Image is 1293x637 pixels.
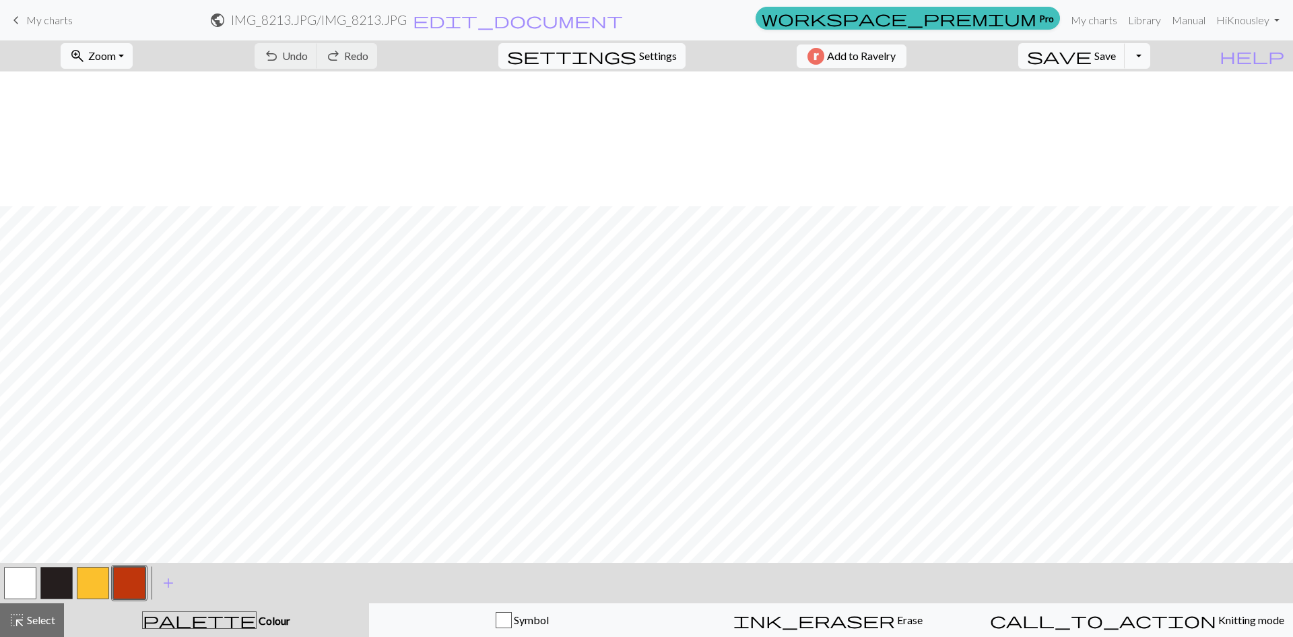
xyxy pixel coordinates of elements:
[1216,613,1284,626] span: Knitting mode
[25,613,55,626] span: Select
[160,574,176,593] span: add
[231,12,407,28] h2: IMG_8213.JPG / IMG_8213.JPG
[143,611,256,630] span: palette
[69,47,86,65] span: zoom_in
[1220,47,1284,65] span: help
[1018,43,1125,69] button: Save
[1027,47,1092,65] span: save
[756,7,1060,30] a: Pro
[990,611,1216,630] span: call_to_action
[26,13,73,26] span: My charts
[512,613,549,626] span: Symbol
[507,48,636,64] i: Settings
[8,9,73,32] a: My charts
[413,11,623,30] span: edit_document
[807,48,824,65] img: Ravelry
[64,603,369,637] button: Colour
[1123,7,1166,34] a: Library
[498,43,686,69] button: SettingsSettings
[507,47,636,65] span: settings
[733,611,895,630] span: ink_eraser
[827,48,896,65] span: Add to Ravelry
[1211,7,1285,34] a: HiKnousley
[762,9,1036,28] span: workspace_premium
[257,614,290,627] span: Colour
[1166,7,1211,34] a: Manual
[1094,49,1116,62] span: Save
[209,11,226,30] span: public
[61,43,133,69] button: Zoom
[797,44,906,68] button: Add to Ravelry
[1065,7,1123,34] a: My charts
[8,11,24,30] span: keyboard_arrow_left
[369,603,675,637] button: Symbol
[9,611,25,630] span: highlight_alt
[895,613,923,626] span: Erase
[675,603,981,637] button: Erase
[639,48,677,64] span: Settings
[981,603,1293,637] button: Knitting mode
[88,49,116,62] span: Zoom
